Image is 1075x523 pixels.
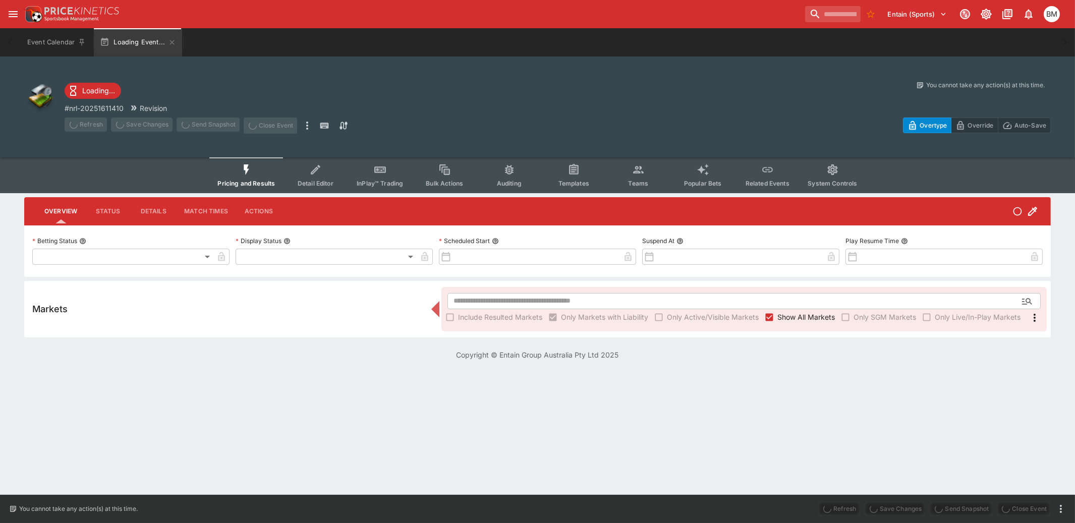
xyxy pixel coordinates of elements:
button: Auto-Save [998,118,1051,133]
img: PriceKinetics [44,7,119,15]
p: Copy To Clipboard [65,103,124,113]
span: Teams [628,180,648,187]
span: Detail Editor [298,180,333,187]
button: Event Calendar [21,28,92,56]
span: Pricing and Results [217,180,275,187]
button: Toggle light/dark mode [977,5,995,23]
span: Popular Bets [684,180,722,187]
p: Override [968,120,993,131]
span: Only Live/In-Play Markets [935,312,1021,322]
button: Suspend At [676,238,684,245]
button: more [1055,503,1067,515]
button: Betting Status [79,238,86,245]
button: Scheduled Start [492,238,499,245]
button: Open [1018,292,1036,310]
button: Match Times [176,199,236,223]
span: Auditing [497,180,522,187]
button: No Bookmarks [863,6,879,22]
button: more [301,118,313,134]
button: Overtype [903,118,951,133]
div: Start From [903,118,1051,133]
button: Status [85,199,131,223]
img: Sportsbook Management [44,17,99,21]
img: PriceKinetics Logo [22,4,42,24]
p: Scheduled Start [439,237,490,245]
p: Suspend At [642,237,674,245]
button: BJ Martin [1041,3,1063,25]
button: open drawer [4,5,22,23]
span: Bulk Actions [426,180,463,187]
span: Include Resulted Markets [458,312,542,322]
button: Select Tenant [882,6,953,22]
p: Auto-Save [1014,120,1046,131]
button: Overview [36,199,85,223]
p: Betting Status [32,237,77,245]
span: Only Markets with Liability [561,312,648,322]
p: Revision [140,103,167,113]
button: Actions [236,199,281,223]
span: Only Active/Visible Markets [667,312,759,322]
button: Play Resume Time [901,238,908,245]
button: Loading Event... [94,28,182,56]
svg: More [1029,312,1041,324]
p: You cannot take any action(s) at this time. [19,504,138,513]
div: Event type filters [209,157,865,193]
button: Override [951,118,998,133]
span: Only SGM Markets [854,312,916,322]
input: search [805,6,861,22]
span: Related Events [746,180,789,187]
h5: Markets [32,303,68,315]
p: Display Status [236,237,281,245]
p: You cannot take any action(s) at this time. [926,81,1045,90]
span: Show All Markets [777,312,835,322]
span: System Controls [808,180,857,187]
button: Display Status [284,238,291,245]
div: BJ Martin [1044,6,1060,22]
span: InPlay™ Trading [357,180,403,187]
p: Play Resume Time [845,237,899,245]
p: Loading... [82,85,115,96]
button: Documentation [998,5,1016,23]
img: other.png [24,81,56,113]
button: Details [131,199,176,223]
span: Templates [558,180,589,187]
p: Overtype [920,120,947,131]
button: Connected to PK [956,5,974,23]
button: Notifications [1020,5,1038,23]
